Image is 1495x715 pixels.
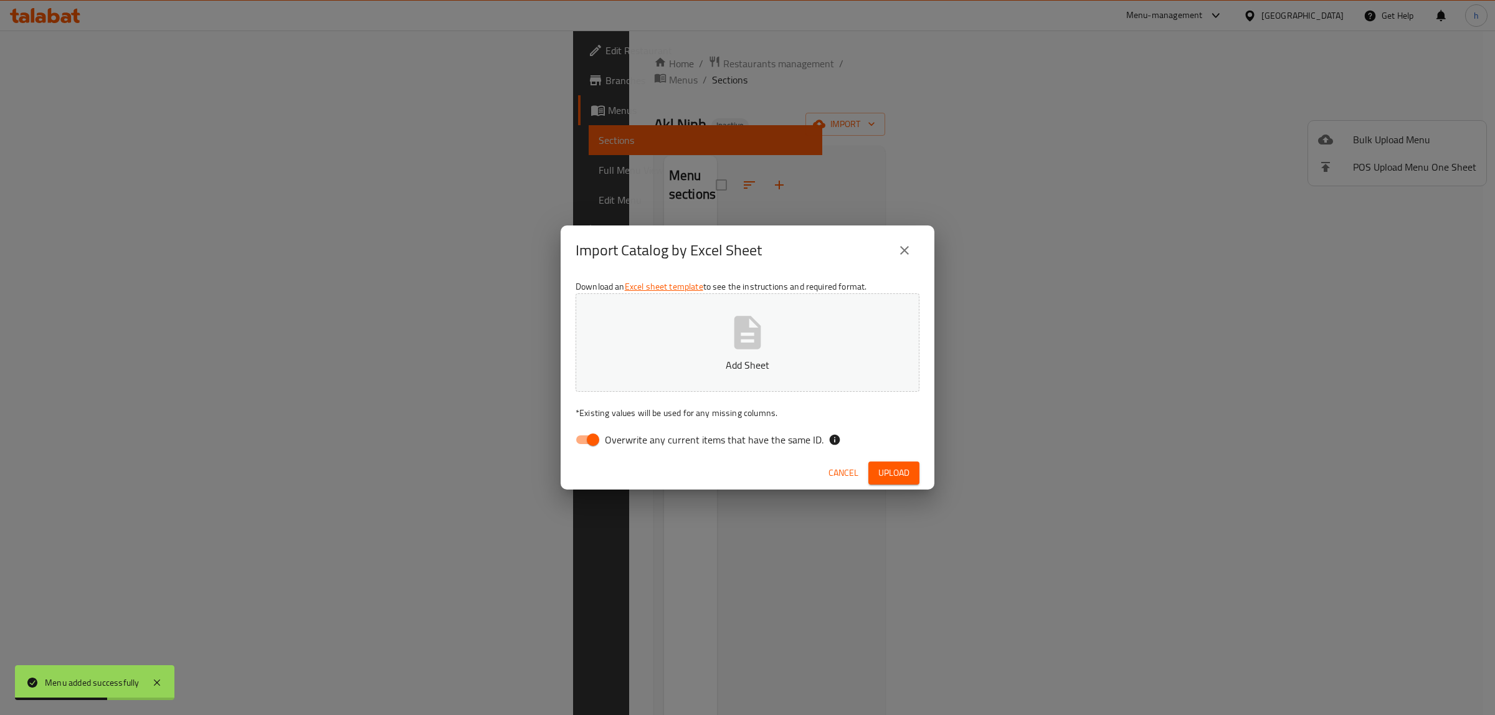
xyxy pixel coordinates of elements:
[561,275,934,456] div: Download an to see the instructions and required format.
[625,278,703,295] a: Excel sheet template
[828,465,858,481] span: Cancel
[576,293,919,392] button: Add Sheet
[605,432,823,447] span: Overwrite any current items that have the same ID.
[576,240,762,260] h2: Import Catalog by Excel Sheet
[576,407,919,419] p: Existing values will be used for any missing columns.
[868,462,919,485] button: Upload
[823,462,863,485] button: Cancel
[595,357,900,372] p: Add Sheet
[878,465,909,481] span: Upload
[45,676,140,689] div: Menu added successfully
[890,235,919,265] button: close
[828,433,841,446] svg: If the overwrite option isn't selected, then the items that match an existing ID will be ignored ...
